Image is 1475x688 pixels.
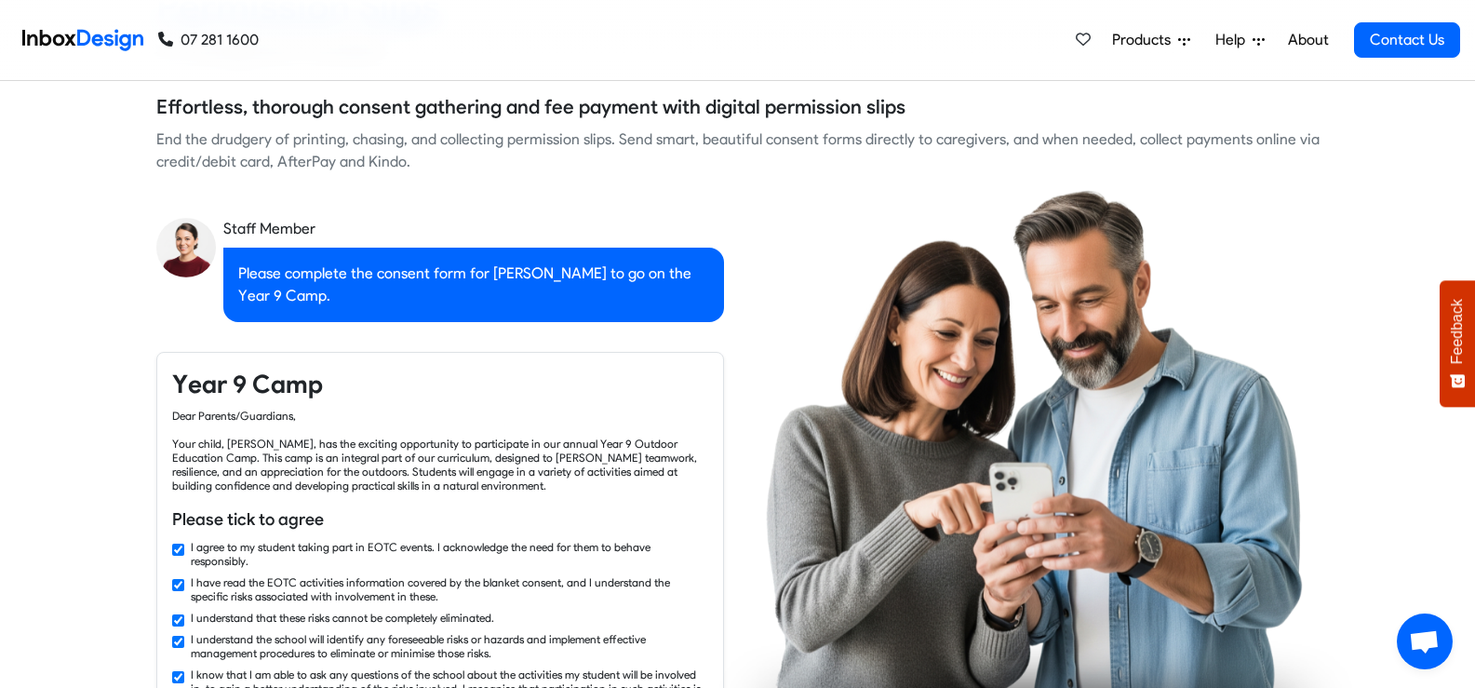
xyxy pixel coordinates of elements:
a: 07 281 1600 [158,29,259,51]
span: Help [1215,29,1253,51]
a: Products [1105,21,1198,59]
a: Open chat [1397,614,1453,669]
div: Staff Member [223,218,724,240]
div: End the drudgery of printing, chasing, and collecting permission slips. Send smart, beautiful con... [156,128,1320,173]
span: Feedback [1449,299,1466,364]
label: I have read the EOTC activities information covered by the blanket consent, and I understand the ... [191,575,708,603]
a: Help [1208,21,1272,59]
h5: Effortless, thorough consent gathering and fee payment with digital permission slips [156,93,905,121]
label: I understand the school will identify any foreseeable risks or hazards and implement effective ma... [191,632,708,660]
img: staff_avatar.png [156,218,216,277]
label: I agree to my student taking part in EOTC events. I acknowledge the need for them to behave respo... [191,540,708,568]
a: About [1282,21,1334,59]
h6: Please tick to agree [172,507,708,532]
h4: Year 9 Camp [172,368,708,401]
span: Products [1112,29,1178,51]
div: Please complete the consent form for [PERSON_NAME] to go on the Year 9 Camp. [223,248,724,322]
button: Feedback - Show survey [1440,280,1475,407]
label: I understand that these risks cannot be completely eliminated. [191,611,494,625]
div: Dear Parents/Guardians, Your child, [PERSON_NAME], has the exciting opportunity to participate in... [172,409,708,492]
a: Contact Us [1354,22,1460,58]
